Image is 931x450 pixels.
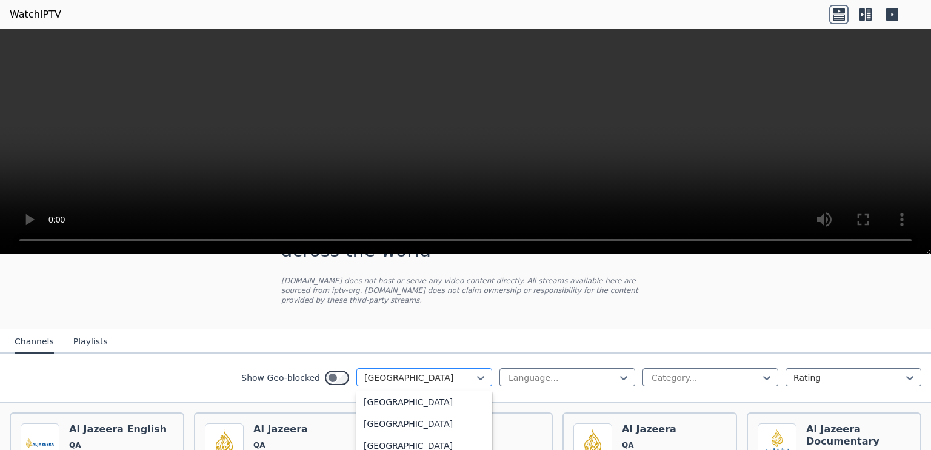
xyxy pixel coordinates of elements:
div: [GEOGRAPHIC_DATA] [356,391,492,413]
h6: Al Jazeera English [69,423,167,435]
h6: Al Jazeera Documentary [806,423,910,448]
h6: Al Jazeera [622,423,676,435]
span: QA [622,440,634,450]
a: iptv-org [332,286,360,295]
span: QA [69,440,81,450]
label: Show Geo-blocked [241,372,320,384]
button: Channels [15,331,54,354]
span: QA [253,440,265,450]
div: [GEOGRAPHIC_DATA] [356,413,492,435]
button: Playlists [73,331,108,354]
h6: Al Jazeera [253,423,308,435]
a: WatchIPTV [10,7,61,22]
p: [DOMAIN_NAME] does not host or serve any video content directly. All streams available here are s... [281,276,650,305]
